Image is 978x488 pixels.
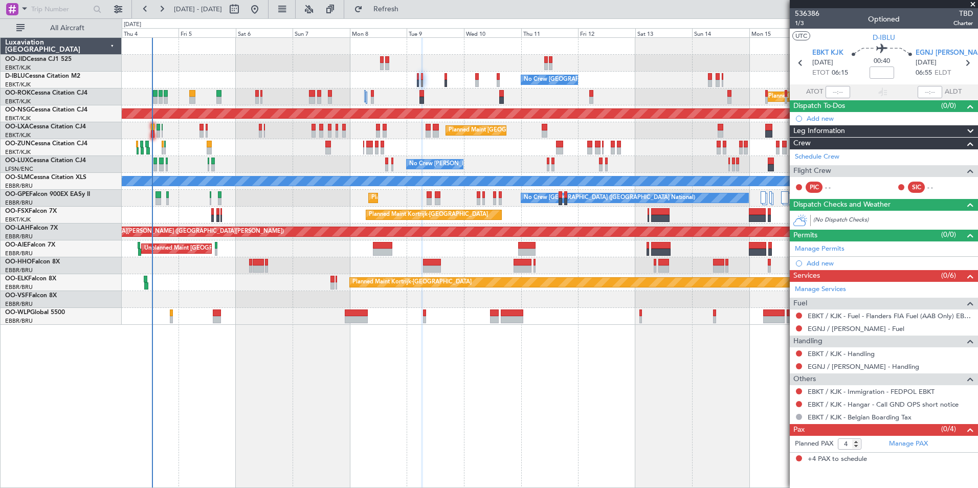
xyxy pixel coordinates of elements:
[524,72,695,87] div: No Crew [GEOGRAPHIC_DATA] ([GEOGRAPHIC_DATA] National)
[808,454,867,464] span: +4 PAX to schedule
[808,400,959,409] a: EBKT / KJK - Hangar - Call GND OPS short notice
[5,208,57,214] a: OO-FSXFalcon 7X
[874,56,890,66] span: 00:40
[807,259,973,268] div: Add new
[350,28,407,37] div: Mon 8
[5,267,33,274] a: EBBR/BRU
[524,190,695,206] div: No Crew [GEOGRAPHIC_DATA] ([GEOGRAPHIC_DATA] National)
[5,131,31,139] a: EBKT/KJK
[793,230,817,241] span: Permits
[953,19,973,28] span: Charter
[521,28,579,37] div: Thu 11
[916,58,937,68] span: [DATE]
[464,28,521,37] div: Wed 10
[832,68,848,78] span: 06:15
[793,270,820,282] span: Services
[27,25,108,32] span: All Aircraft
[908,182,925,193] div: SIC
[5,90,87,96] a: OO-ROKCessna Citation CJ4
[792,31,810,40] button: UTC
[5,276,28,282] span: OO-ELK
[5,276,56,282] a: OO-ELKFalcon 8X
[945,87,962,97] span: ALDT
[5,141,87,147] a: OO-ZUNCessna Citation CJ4
[5,174,30,181] span: OO-SLM
[813,216,978,227] div: (No Dispatch Checks)
[578,28,635,37] div: Fri 12
[795,439,833,449] label: Planned PAX
[5,115,31,122] a: EBKT/KJK
[5,191,29,197] span: OO-GPE
[5,216,31,224] a: EBKT/KJK
[941,270,956,281] span: (0/6)
[793,165,831,177] span: Flight Crew
[927,183,950,192] div: - -
[808,349,875,358] a: EBKT / KJK - Handling
[795,152,839,162] a: Schedule Crew
[5,73,80,79] a: D-IBLUCessna Citation M2
[812,48,843,58] span: EBKT KJK
[5,148,31,156] a: EBKT/KJK
[5,225,58,231] a: OO-LAHFalcon 7X
[793,298,807,309] span: Fuel
[808,387,935,396] a: EBKT / KJK - Immigration - FEDPOL EBKT
[806,87,823,97] span: ATOT
[5,165,33,173] a: LFSN/ENC
[635,28,693,37] div: Sat 13
[5,300,33,308] a: EBBR/BRU
[812,58,833,68] span: [DATE]
[793,199,891,211] span: Dispatch Checks and Weather
[953,8,973,19] span: TBD
[5,233,33,240] a: EBBR/BRU
[5,81,31,88] a: EBKT/KJK
[5,250,33,257] a: EBBR/BRU
[449,123,634,138] div: Planned Maint [GEOGRAPHIC_DATA] ([GEOGRAPHIC_DATA] National)
[807,114,973,123] div: Add new
[941,229,956,240] span: (0/0)
[793,336,823,347] span: Handling
[5,225,30,231] span: OO-LAH
[5,293,29,299] span: OO-VSF
[793,125,845,137] span: Leg Information
[5,56,72,62] a: OO-JIDCessna CJ1 525
[812,68,829,78] span: ETOT
[11,20,111,36] button: All Aircraft
[941,424,956,434] span: (0/4)
[935,68,951,78] span: ELDT
[174,5,222,14] span: [DATE] - [DATE]
[5,191,90,197] a: OO-GPEFalcon 900EX EASy II
[808,413,912,422] a: EBKT / KJK - Belgian Boarding Tax
[5,124,86,130] a: OO-LXACessna Citation CJ4
[825,183,848,192] div: - -
[371,190,557,206] div: Planned Maint [GEOGRAPHIC_DATA] ([GEOGRAPHIC_DATA] National)
[5,107,31,113] span: OO-NSG
[795,244,844,254] a: Manage Permits
[352,275,472,290] div: Planned Maint Kortrijk-[GEOGRAPHIC_DATA]
[5,107,87,113] a: OO-NSGCessna Citation CJ4
[5,158,86,164] a: OO-LUXCessna Citation CJ4
[122,28,179,37] div: Thu 4
[5,56,27,62] span: OO-JID
[889,439,928,449] a: Manage PAX
[144,241,337,256] div: Unplanned Maint [GEOGRAPHIC_DATA] ([GEOGRAPHIC_DATA] National)
[692,28,749,37] div: Sun 14
[795,284,846,295] a: Manage Services
[5,283,33,291] a: EBBR/BRU
[407,28,464,37] div: Tue 9
[5,242,27,248] span: OO-AIE
[5,199,33,207] a: EBBR/BRU
[793,100,845,112] span: Dispatch To-Dos
[409,157,532,172] div: No Crew [PERSON_NAME] ([PERSON_NAME])
[5,90,31,96] span: OO-ROK
[365,6,408,13] span: Refresh
[5,242,55,248] a: OO-AIEFalcon 7X
[916,68,932,78] span: 06:55
[793,424,805,436] span: Pax
[5,73,25,79] span: D-IBLU
[124,20,141,29] div: [DATE]
[5,98,31,105] a: EBKT/KJK
[808,324,904,333] a: EGNJ / [PERSON_NAME] - Fuel
[808,362,919,371] a: EGNJ / [PERSON_NAME] - Handling
[31,2,90,17] input: Trip Number
[369,207,488,223] div: Planned Maint Kortrijk-[GEOGRAPHIC_DATA]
